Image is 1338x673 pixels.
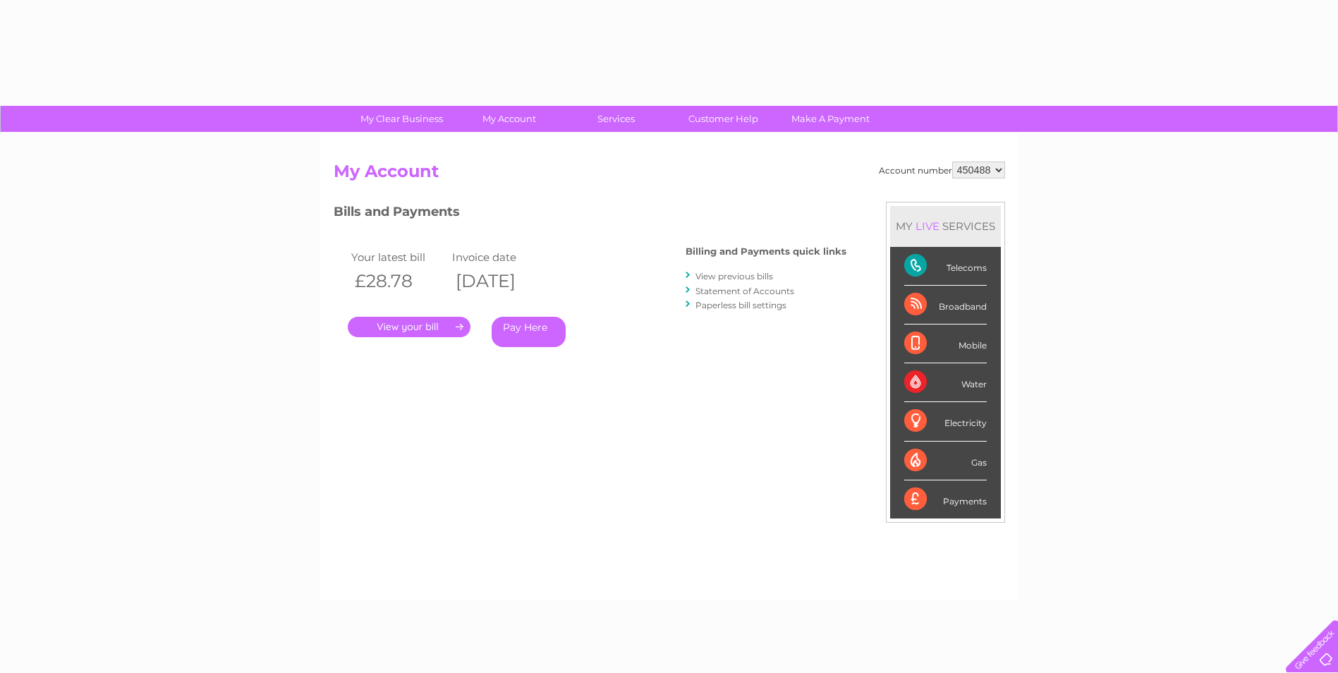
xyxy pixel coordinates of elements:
div: Electricity [904,402,987,441]
h2: My Account [334,162,1005,188]
a: Services [558,106,674,132]
a: Paperless bill settings [695,300,786,310]
td: Your latest bill [348,248,449,267]
div: Gas [904,442,987,480]
h3: Bills and Payments [334,202,846,226]
div: Mobile [904,325,987,363]
div: MY SERVICES [890,206,1001,246]
a: Customer Help [665,106,781,132]
div: Telecoms [904,247,987,286]
a: My Account [451,106,567,132]
th: £28.78 [348,267,449,296]
a: Pay Here [492,317,566,347]
a: View previous bills [695,271,773,281]
div: Broadband [904,286,987,325]
a: . [348,317,470,337]
td: Invoice date [449,248,550,267]
a: Make A Payment [772,106,889,132]
th: [DATE] [449,267,550,296]
div: Water [904,363,987,402]
a: My Clear Business [343,106,460,132]
div: LIVE [913,219,942,233]
a: Statement of Accounts [695,286,794,296]
h4: Billing and Payments quick links [686,246,846,257]
div: Account number [879,162,1005,178]
div: Payments [904,480,987,519]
